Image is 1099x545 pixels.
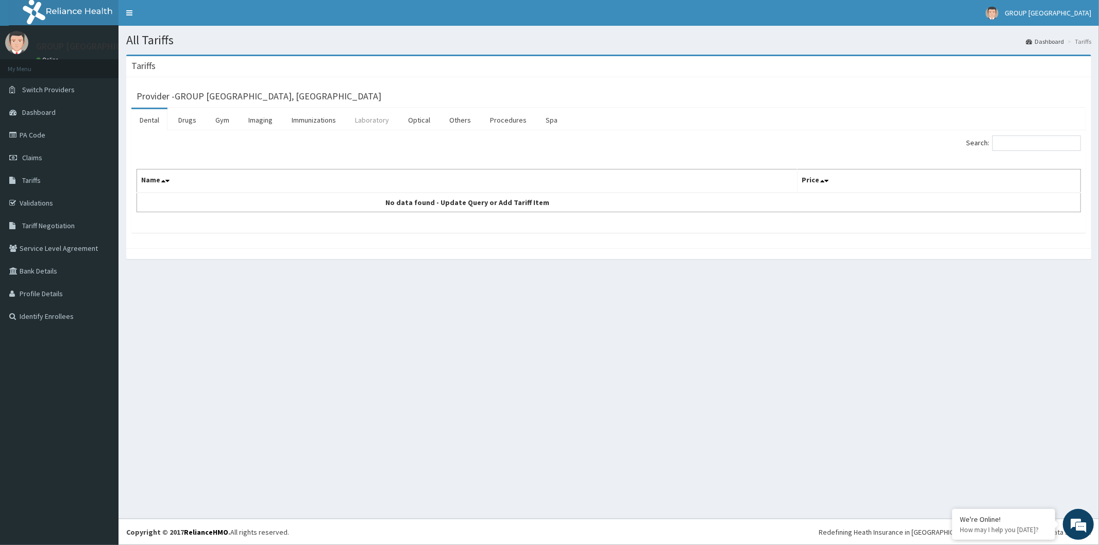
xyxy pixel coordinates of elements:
a: Immunizations [283,109,344,131]
label: Search: [966,135,1081,151]
span: Dashboard [22,108,56,117]
span: Claims [22,153,42,162]
img: User Image [986,7,999,20]
a: Spa [537,109,566,131]
li: Tariffs [1065,37,1091,46]
a: Others [441,109,479,131]
div: We're Online! [960,515,1047,524]
a: Procedures [482,109,535,131]
a: Gym [207,109,238,131]
span: Tariffs [22,176,41,185]
span: Switch Providers [22,85,75,94]
a: Drugs [170,109,205,131]
a: Dashboard [1026,37,1064,46]
span: GROUP [GEOGRAPHIC_DATA] [1005,8,1091,18]
p: How may I help you today? [960,525,1047,534]
th: Price [798,169,1081,193]
div: Redefining Heath Insurance in [GEOGRAPHIC_DATA] using Telemedicine and Data Science! [819,527,1091,537]
h1: All Tariffs [126,33,1091,47]
footer: All rights reserved. [119,519,1099,545]
strong: Copyright © 2017 . [126,527,230,537]
h3: Provider - GROUP [GEOGRAPHIC_DATA], [GEOGRAPHIC_DATA] [137,92,381,101]
a: Online [36,56,61,63]
th: Name [137,169,798,193]
p: GROUP [GEOGRAPHIC_DATA] [36,42,151,51]
span: Tariff Negotiation [22,221,75,230]
a: Imaging [240,109,281,131]
input: Search: [992,135,1081,151]
a: Laboratory [347,109,397,131]
a: RelianceHMO [184,527,228,537]
a: Dental [131,109,167,131]
td: No data found - Update Query or Add Tariff Item [137,193,798,212]
a: Optical [400,109,438,131]
img: User Image [5,31,28,54]
h3: Tariffs [131,61,156,71]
